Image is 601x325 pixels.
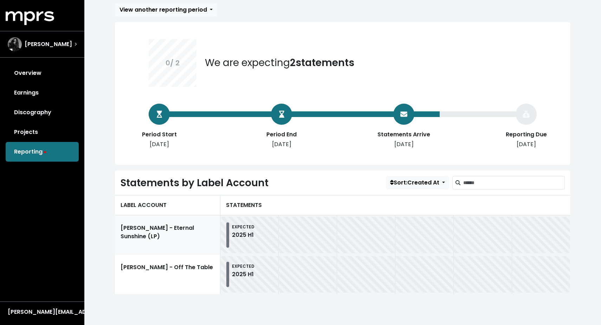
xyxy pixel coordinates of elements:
div: [DATE] [253,140,310,149]
div: Period Start [131,130,187,139]
a: mprs logo [6,14,54,22]
small: EXPECTED [232,263,254,269]
div: Reporting Due [498,130,554,139]
span: Sort: Created At [390,178,439,187]
h2: Statements by Label Account [121,177,269,189]
img: The selected account / producer [8,37,22,51]
div: 2025 H1 [232,231,254,239]
div: [DATE] [131,140,187,149]
a: Discography [6,103,79,122]
a: Earnings [6,83,79,103]
div: [DATE] [498,140,554,149]
div: [DATE] [376,140,432,149]
button: [PERSON_NAME][EMAIL_ADDRESS][DOMAIN_NAME] [6,307,79,317]
div: Period End [253,130,310,139]
div: LABEL ACCOUNT [115,195,220,215]
button: View another reporting period [115,3,217,17]
span: View another reporting period [119,6,207,14]
a: Overview [6,63,79,83]
a: [PERSON_NAME] - Off The Table [115,255,220,294]
small: EXPECTED [232,224,254,230]
div: Statements Arrive [376,130,432,139]
a: [PERSON_NAME] - Eternal Sunshine (LP) [115,215,220,255]
div: 2025 H1 [232,270,254,279]
button: Sort:Created At [386,176,450,189]
input: Search label accounts [463,176,565,189]
div: STATEMENTS [220,195,570,215]
b: 2 statements [290,56,354,70]
a: Projects [6,122,79,142]
div: [PERSON_NAME][EMAIL_ADDRESS][DOMAIN_NAME] [8,308,77,316]
span: [PERSON_NAME] [25,40,72,48]
div: We are expecting [205,56,354,70]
